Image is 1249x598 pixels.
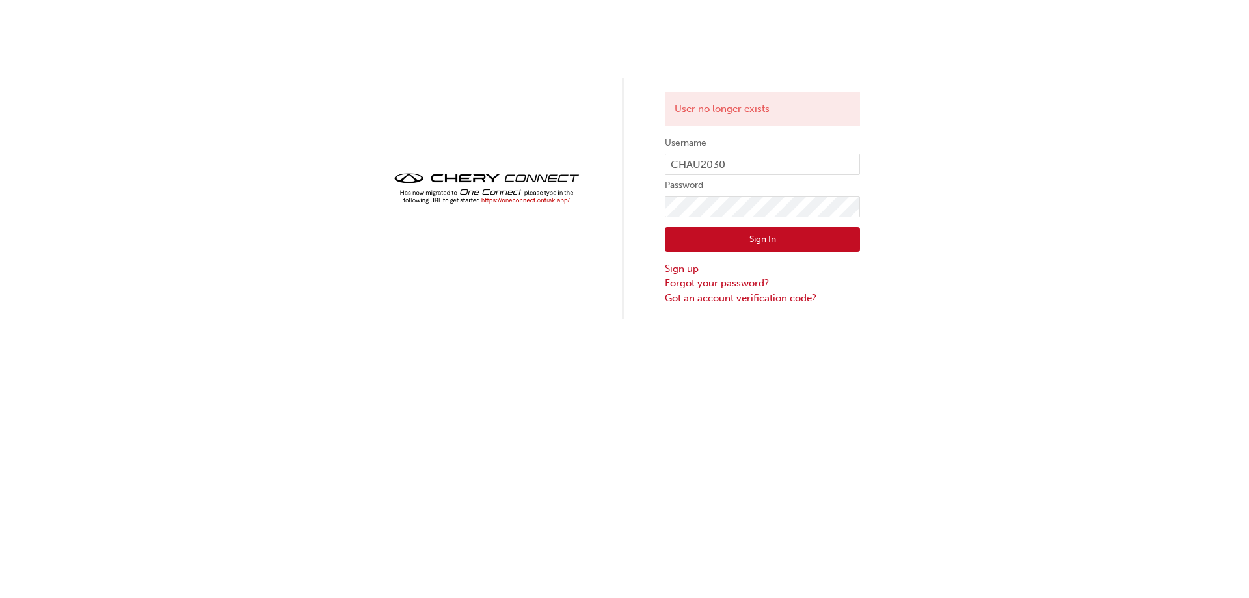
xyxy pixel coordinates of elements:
[665,178,860,193] label: Password
[389,169,584,208] img: cheryconnect
[665,276,860,291] a: Forgot your password?
[665,291,860,306] a: Got an account verification code?
[665,227,860,252] button: Sign In
[665,154,860,176] input: Username
[665,135,860,151] label: Username
[665,92,860,126] div: User no longer exists
[665,262,860,277] a: Sign up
